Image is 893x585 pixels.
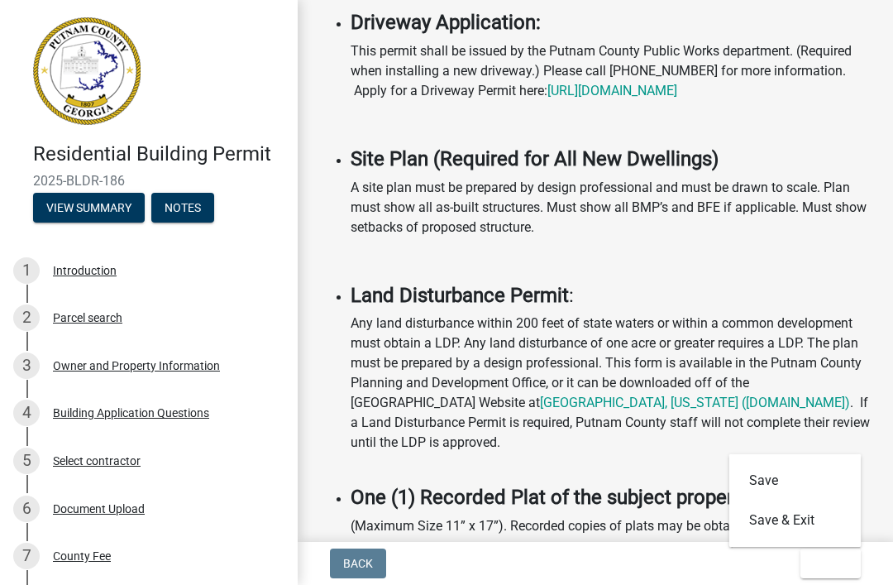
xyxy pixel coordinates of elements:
[13,496,40,522] div: 6
[53,265,117,276] div: Introduction
[53,407,209,419] div: Building Application Questions
[13,304,40,331] div: 2
[540,395,738,410] a: [GEOGRAPHIC_DATA], [US_STATE]
[33,142,284,166] h4: Residential Building Permit
[13,400,40,426] div: 4
[351,41,873,101] p: This permit shall be issued by the Putnam County Public Works department. (Required when installi...
[330,549,386,578] button: Back
[33,173,265,189] span: 2025-BLDR-186
[33,202,145,215] wm-modal-confirm: Summary
[351,516,873,576] p: (Maximum Size 11” x 17”). Recorded copies of plats may be obtained at the [GEOGRAPHIC_DATA] locat...
[729,501,862,540] button: Save & Exit
[547,83,677,98] a: [URL][DOMAIN_NAME]
[33,193,145,223] button: View Summary
[13,257,40,284] div: 1
[151,202,214,215] wm-modal-confirm: Notes
[151,193,214,223] button: Notes
[351,486,750,509] strong: One (1) Recorded Plat of the subject property
[343,557,373,570] span: Back
[729,454,862,547] div: Exit
[13,448,40,474] div: 5
[800,549,861,578] button: Exit
[742,395,850,410] a: ([DOMAIN_NAME])
[53,360,220,372] div: Owner and Property Information
[351,486,873,510] h4: :
[13,352,40,379] div: 3
[33,17,141,125] img: Putnam County, Georgia
[351,284,569,307] strong: Land Disturbance Permit
[351,314,873,472] p: Any land disturbance within 200 feet of state waters or within a common development must obtain a...
[53,503,145,515] div: Document Upload
[351,284,873,308] h4: :
[814,557,838,570] span: Exit
[53,550,111,562] div: County Fee
[53,455,141,467] div: Select contractor
[351,178,873,237] p: A site plan must be prepared by design professional and must be drawn to scale. Plan must show al...
[13,543,40,569] div: 7
[351,11,541,34] strong: Driveway Application:
[53,312,122,324] div: Parcel search
[351,147,719,170] strong: Site Plan (Required for All New Dwellings)
[729,461,862,501] button: Save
